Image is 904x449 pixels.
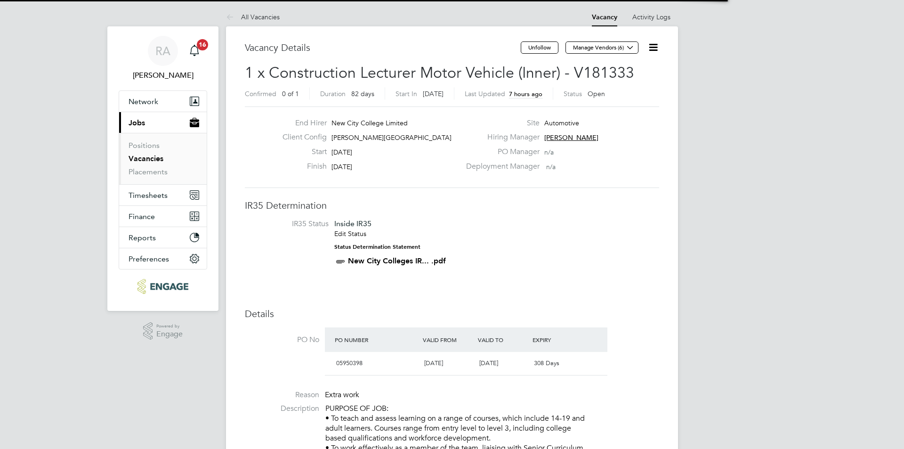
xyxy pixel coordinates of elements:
div: Valid To [476,331,531,348]
span: Finance [129,212,155,221]
span: Preferences [129,254,169,263]
button: Unfollow [521,41,558,54]
span: Open [588,90,605,98]
span: 16 [197,39,208,50]
label: Duration [320,90,346,98]
nav: Main navigation [107,26,218,311]
span: 7 hours ago [509,90,542,98]
a: Edit Status [334,229,366,238]
label: Deployment Manager [460,162,540,171]
a: Positions [129,141,160,150]
label: Status [564,90,582,98]
label: Client Config [275,132,327,142]
div: Expiry [530,331,585,348]
button: Finance [119,206,207,227]
label: Hiring Manager [460,132,540,142]
label: Reason [245,390,319,400]
img: ncclondon-logo-retina.png [137,279,188,294]
span: n/a [546,163,556,171]
a: Go to home page [119,279,207,294]
span: New City College Limited [331,119,408,127]
span: [DATE] [331,148,352,156]
button: Reports [119,227,207,248]
span: Engage [156,330,183,338]
span: Extra work [325,390,359,400]
span: Powered by [156,322,183,330]
span: 05950398 [336,359,363,367]
span: Timesheets [129,191,168,200]
label: Last Updated [465,90,505,98]
button: Jobs [119,112,207,133]
span: Raj Ali [119,70,207,81]
span: [DATE] [424,359,443,367]
label: Finish [275,162,327,171]
span: Network [129,97,158,106]
label: PO No [245,335,319,345]
button: Manage Vendors (6) [565,41,638,54]
a: Activity Logs [632,13,670,21]
h3: Vacancy Details [245,41,521,54]
div: Valid From [420,331,476,348]
a: Vacancies [129,154,163,163]
span: [DATE] [423,90,444,98]
span: 0 of 1 [282,90,299,98]
span: Jobs [129,118,145,127]
a: RA[PERSON_NAME] [119,36,207,81]
label: PO Manager [460,147,540,157]
span: Automotive [544,119,579,127]
strong: Status Determination Statement [334,244,420,250]
span: n/a [544,148,554,156]
label: Start In [395,90,417,98]
button: Preferences [119,248,207,269]
span: Inside IR35 [334,219,371,228]
h3: Details [245,308,659,320]
span: [DATE] [331,163,352,171]
span: 1 x Construction Lecturer Motor Vehicle (Inner) - V181333 [245,64,634,82]
label: Start [275,147,327,157]
label: Confirmed [245,90,276,98]
a: New City Colleges IR... .pdf [348,256,446,265]
span: [DATE] [479,359,498,367]
span: [PERSON_NAME] [544,133,598,142]
button: Timesheets [119,185,207,205]
label: Site [460,118,540,128]
a: All Vacancies [226,13,280,21]
span: 308 Days [534,359,559,367]
div: PO Number [332,331,420,348]
a: 16 [185,36,204,66]
a: Placements [129,167,168,176]
span: RA [155,45,170,57]
span: 82 days [351,90,374,98]
span: Reports [129,233,156,242]
h3: IR35 Determination [245,199,659,212]
a: Vacancy [592,13,617,21]
span: [PERSON_NAME][GEOGRAPHIC_DATA] [331,133,452,142]
a: Powered byEngage [143,322,183,340]
label: Description [245,404,319,414]
label: IR35 Status [254,219,329,229]
div: Jobs [119,133,207,184]
button: Network [119,91,207,112]
label: End Hirer [275,118,327,128]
